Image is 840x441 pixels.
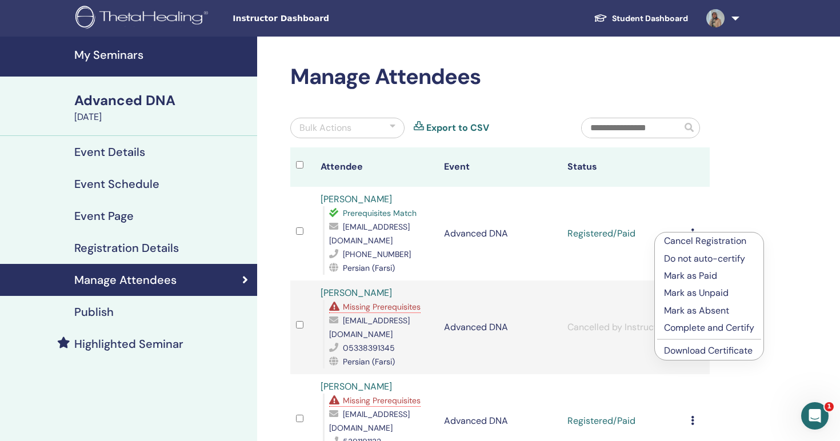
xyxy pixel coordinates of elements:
img: graduation-cap-white.svg [594,13,607,23]
p: Complete and Certify [664,321,754,335]
div: Advanced DNA [74,91,250,110]
span: Missing Prerequisites [343,395,421,406]
a: [PERSON_NAME] [321,380,392,392]
img: default.jpg [706,9,725,27]
img: logo.png [75,6,212,31]
a: Student Dashboard [585,8,697,29]
td: Advanced DNA [438,187,562,280]
p: Mark as Unpaid [664,286,754,300]
span: Missing Prerequisites [343,302,421,312]
h4: Registration Details [74,241,179,255]
h4: Highlighted Seminar [74,337,183,351]
p: Mark as Paid [664,269,754,283]
h4: Manage Attendees [74,273,177,287]
p: Cancel Registration [664,234,754,248]
h4: Publish [74,305,114,319]
th: Status [562,147,685,187]
a: Download Certificate [664,344,753,356]
h4: Event Page [74,209,134,223]
iframe: Intercom live chat [801,402,829,430]
div: Bulk Actions [299,121,351,135]
a: Export to CSV [426,121,489,135]
td: Advanced DNA [438,280,562,374]
h4: My Seminars [74,48,250,62]
a: Advanced DNA[DATE] [67,91,257,124]
span: [EMAIL_ADDRESS][DOMAIN_NAME] [329,315,410,339]
span: Persian (Farsi) [343,356,395,367]
span: Persian (Farsi) [343,263,395,273]
span: 1 [825,402,834,411]
span: [EMAIL_ADDRESS][DOMAIN_NAME] [329,409,410,433]
th: Attendee [315,147,438,187]
th: Event [438,147,562,187]
a: [PERSON_NAME] [321,287,392,299]
span: [EMAIL_ADDRESS][DOMAIN_NAME] [329,222,410,246]
h2: Manage Attendees [290,64,710,90]
h4: Event Schedule [74,177,159,191]
span: [PHONE_NUMBER] [343,249,411,259]
a: [PERSON_NAME] [321,193,392,205]
span: Prerequisites Match [343,208,417,218]
p: Mark as Absent [664,304,754,318]
span: Instructor Dashboard [233,13,404,25]
p: Do not auto-certify [664,252,754,266]
div: [DATE] [74,110,250,124]
span: 05338391345 [343,343,395,353]
h4: Event Details [74,145,145,159]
